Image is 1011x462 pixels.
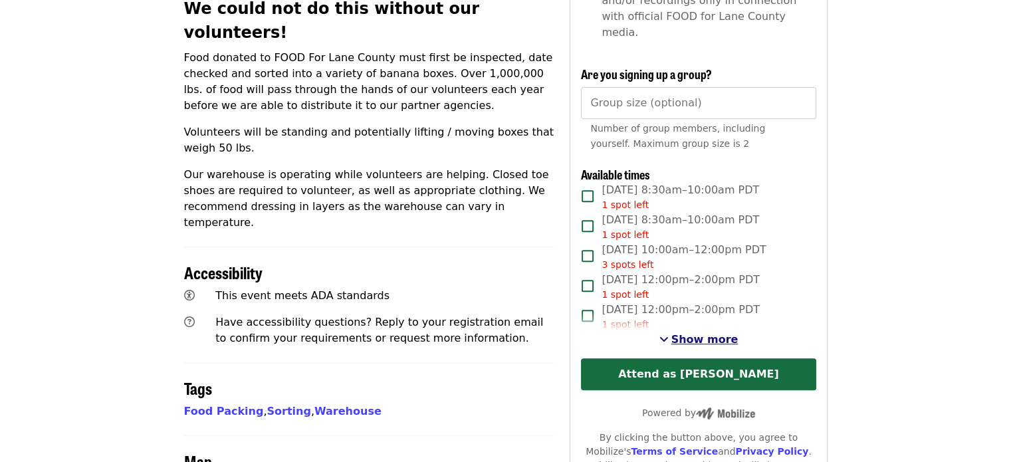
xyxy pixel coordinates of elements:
p: Volunteers will be standing and potentially lifting / moving boxes that weigh 50 lbs. [184,124,554,156]
input: [object Object] [581,87,816,119]
span: [DATE] 12:00pm–2:00pm PDT [602,302,760,332]
span: 1 spot left [602,319,649,330]
span: , [267,405,314,417]
a: Privacy Policy [735,446,808,457]
button: See more timeslots [659,332,738,348]
span: Tags [184,376,212,400]
span: 1 spot left [602,229,649,240]
span: This event meets ADA standards [215,289,390,302]
p: Food donated to FOOD For Lane County must first be inspected, date checked and sorted into a vari... [184,50,554,114]
i: question-circle icon [184,316,195,328]
i: universal-access icon [184,289,195,302]
span: Powered by [642,407,755,418]
span: Show more [671,333,738,346]
span: , [184,405,267,417]
p: Our warehouse is operating while volunteers are helping. Closed toe shoes are required to volunte... [184,167,554,231]
span: Have accessibility questions? Reply to your registration email to confirm your requirements or re... [215,316,543,344]
a: Food Packing [184,405,264,417]
span: [DATE] 10:00am–12:00pm PDT [602,242,766,272]
span: [DATE] 8:30am–10:00am PDT [602,212,759,242]
a: Terms of Service [631,446,718,457]
span: Are you signing up a group? [581,65,712,82]
span: Available times [581,166,650,183]
span: [DATE] 12:00pm–2:00pm PDT [602,272,760,302]
span: 1 spot left [602,199,649,210]
span: Accessibility [184,261,263,284]
span: 3 spots left [602,259,653,270]
span: [DATE] 8:30am–10:00am PDT [602,182,759,212]
span: Number of group members, including yourself. Maximum group size is 2 [590,123,765,149]
a: Sorting [267,405,310,417]
img: Powered by Mobilize [696,407,755,419]
span: 1 spot left [602,289,649,300]
button: Attend as [PERSON_NAME] [581,358,816,390]
a: Warehouse [314,405,382,417]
